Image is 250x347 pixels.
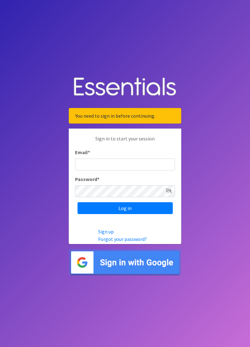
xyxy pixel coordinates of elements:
div: You need to sign in before continuing. [69,108,181,124]
label: Email [75,149,90,156]
input: Log in [77,202,173,214]
img: Sign in with Google [69,249,181,276]
a: Forgot your password? [98,236,147,242]
label: Password [75,175,99,183]
img: Human Essentials [69,71,181,103]
p: Sign in to start your session [75,135,175,149]
abbr: required [88,149,90,155]
abbr: required [97,176,99,182]
a: Sign up [98,228,114,235]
